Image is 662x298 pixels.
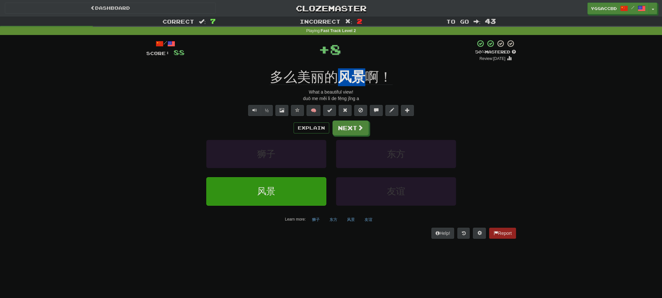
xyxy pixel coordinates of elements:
[489,228,516,239] button: Report
[307,105,320,116] button: 🧠
[357,17,362,25] span: 2
[323,105,336,116] button: Set this sentence to 100% Mastered (alt+m)
[247,105,273,116] div: Text-to-speech controls
[206,140,326,168] button: 狮子
[199,19,206,24] span: :
[446,18,469,25] span: To go
[257,149,275,159] span: 狮子
[336,140,456,168] button: 东方
[261,105,273,116] button: ½
[206,177,326,205] button: 风景
[343,215,358,224] button: 风景
[275,105,288,116] button: Show image (alt+x)
[336,177,456,205] button: 友谊
[162,18,194,25] span: Correct
[370,105,383,116] button: Discuss sentence (alt+u)
[485,17,496,25] span: 43
[294,122,329,133] button: Explain
[146,95,516,102] div: duō me měi lì de fēng jǐng a
[225,3,436,14] a: Clozemaster
[174,48,185,56] span: 88
[387,186,405,196] span: 友谊
[475,49,516,55] div: Mastered
[345,19,352,24] span: :
[365,69,392,85] span: 啊！
[338,69,365,86] u: 风景
[270,69,338,85] span: 多么美丽的
[321,29,356,33] strong: Fast Track Level 2
[257,186,275,196] span: 风景
[319,40,330,59] span: +
[591,6,617,11] span: yggaccBD
[339,105,352,116] button: Reset to 0% Mastered (alt+r)
[457,228,470,239] button: Round history (alt+y)
[631,5,634,10] span: /
[361,215,376,224] button: 友谊
[479,56,505,61] small: Review: [DATE]
[475,49,485,54] span: 50 %
[285,217,306,222] small: Learn more:
[332,120,369,135] button: Next
[308,215,323,224] button: 狮子
[146,40,185,48] div: /
[401,105,414,116] button: Add to collection (alt+a)
[474,19,481,24] span: :
[387,149,405,159] span: 东方
[330,41,341,57] span: 8
[210,17,216,25] span: 7
[431,228,454,239] button: Help!
[5,3,216,14] a: Dashboard
[385,105,398,116] button: Edit sentence (alt+d)
[146,89,516,95] div: What a beautiful view!
[354,105,367,116] button: Ignore sentence (alt+i)
[291,105,304,116] button: Favorite sentence (alt+f)
[326,215,341,224] button: 东方
[300,18,341,25] span: Incorrect
[146,51,170,56] span: Score:
[587,3,649,14] a: yggaccBD /
[248,105,261,116] button: Play sentence audio (ctl+space)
